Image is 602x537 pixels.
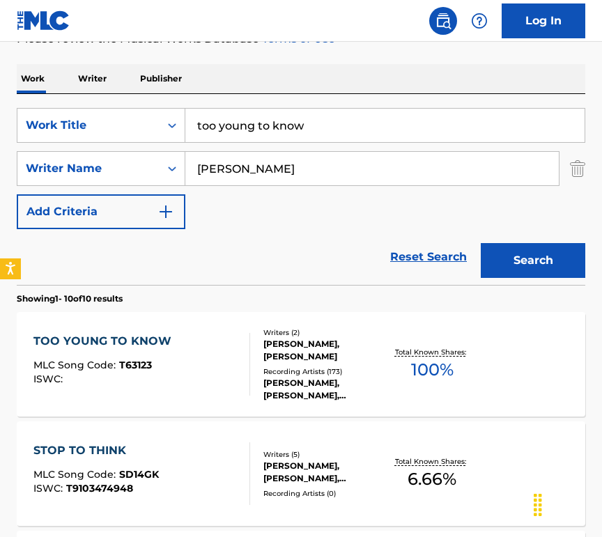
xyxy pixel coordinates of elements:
div: [PERSON_NAME], [PERSON_NAME], [PERSON_NAME], [PERSON_NAME], [PERSON_NAME] [263,460,385,485]
p: Writer [74,64,111,93]
a: Log In [502,3,585,38]
span: T9103474948 [66,482,133,495]
span: ISWC : [33,482,66,495]
div: Recording Artists ( 0 ) [263,488,385,499]
a: STOP TO THINKMLC Song Code:SD14GKISWC:T9103474948Writers (5)[PERSON_NAME], [PERSON_NAME], [PERSON... [17,421,585,526]
form: Search Form [17,108,585,285]
img: Delete Criterion [570,151,585,186]
div: Drag [527,484,549,526]
img: help [471,13,488,29]
div: STOP TO THINK [33,442,159,459]
span: 6.66 % [408,467,456,492]
span: 100 % [411,357,454,382]
iframe: Chat Widget [532,470,602,537]
p: Total Known Shares: [395,347,470,357]
p: Showing 1 - 10 of 10 results [17,293,123,305]
img: MLC Logo [17,10,70,31]
span: MLC Song Code : [33,359,119,371]
div: Help [465,7,493,35]
div: [PERSON_NAME], [PERSON_NAME] [263,338,385,363]
div: Writers ( 2 ) [263,327,385,338]
div: Writer Name [26,160,151,177]
img: 9d2ae6d4665cec9f34b9.svg [157,203,174,220]
span: SD14GK [119,468,159,481]
button: Search [481,243,585,278]
div: TOO YOUNG TO KNOW [33,333,178,350]
p: Total Known Shares: [395,456,470,467]
button: Add Criteria [17,194,185,229]
div: Work Title [26,117,151,134]
p: Work [17,64,49,93]
span: T63123 [119,359,152,371]
span: MLC Song Code : [33,468,119,481]
img: search [435,13,451,29]
div: Writers ( 5 ) [263,449,385,460]
a: Public Search [429,7,457,35]
a: TOO YOUNG TO KNOWMLC Song Code:T63123ISWC:Writers (2)[PERSON_NAME], [PERSON_NAME]Recording Artist... [17,312,585,417]
a: Reset Search [383,242,474,272]
div: Recording Artists ( 173 ) [263,366,385,377]
p: Publisher [136,64,186,93]
span: ISWC : [33,373,66,385]
div: [PERSON_NAME], [PERSON_NAME], [PERSON_NAME], [PERSON_NAME], [PERSON_NAME] [263,377,385,402]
